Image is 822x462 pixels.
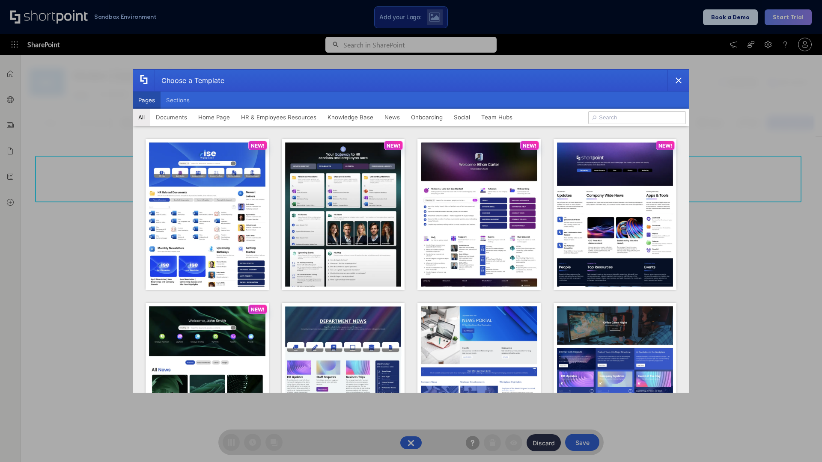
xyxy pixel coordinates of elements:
[133,69,689,393] div: template selector
[235,109,322,126] button: HR & Employees Resources
[588,111,686,124] input: Search
[405,109,448,126] button: Onboarding
[133,92,161,109] button: Pages
[251,306,265,313] p: NEW!
[379,109,405,126] button: News
[448,109,476,126] button: Social
[387,142,400,149] p: NEW!
[322,109,379,126] button: Knowledge Base
[779,421,822,462] iframe: Chat Widget
[193,109,235,126] button: Home Page
[133,109,150,126] button: All
[155,70,224,91] div: Choose a Template
[150,109,193,126] button: Documents
[523,142,536,149] p: NEW!
[161,92,195,109] button: Sections
[476,109,518,126] button: Team Hubs
[251,142,265,149] p: NEW!
[658,142,672,149] p: NEW!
